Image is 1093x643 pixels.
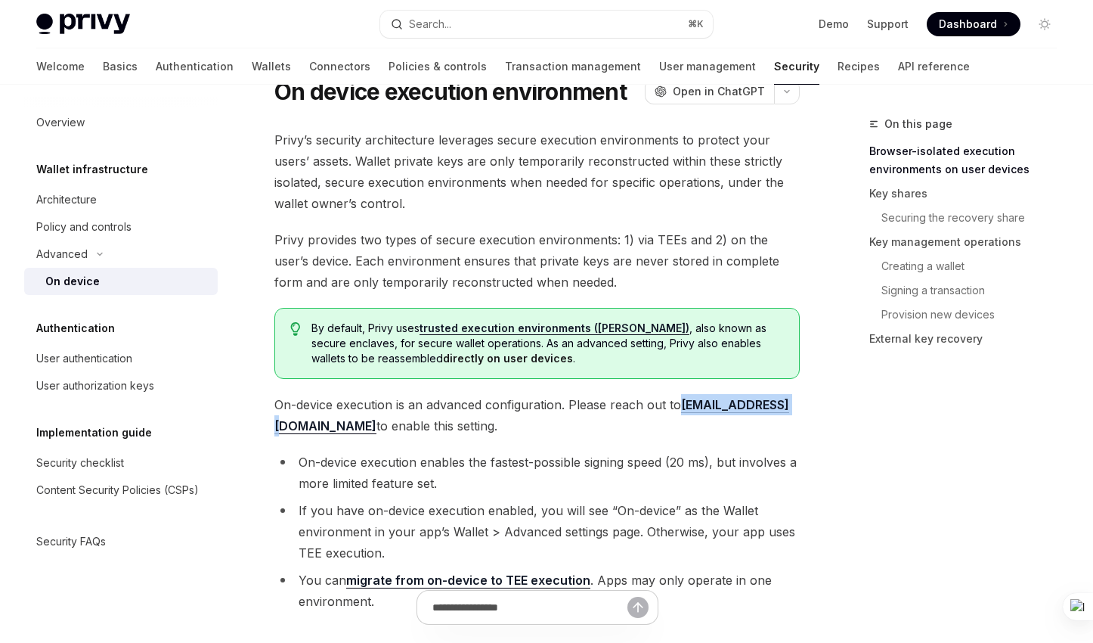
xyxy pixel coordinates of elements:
[898,48,970,85] a: API reference
[389,48,487,85] a: Policies & controls
[505,48,641,85] a: Transaction management
[24,268,218,295] a: On device
[36,191,97,209] div: Architecture
[24,109,218,136] a: Overview
[869,327,1069,351] a: External key recovery
[380,11,712,38] button: Open search
[688,18,704,30] span: ⌘ K
[311,321,784,366] span: By default, Privy uses , also known as secure enclaves, for secure wallet operations. As an advan...
[869,254,1069,278] a: Creating a wallet
[36,349,132,368] div: User authentication
[838,48,880,85] a: Recipes
[869,206,1069,230] a: Securing the recovery share
[274,570,800,612] li: You can . Apps may only operate in one environment.
[309,48,370,85] a: Connectors
[432,591,627,624] input: Ask a question...
[36,533,106,551] div: Security FAQs
[819,17,849,32] a: Demo
[36,160,148,179] h5: Wallet infrastructure
[627,597,649,618] button: Send message
[24,528,218,555] a: Security FAQs
[24,345,218,372] a: User authentication
[869,278,1069,303] a: Signing a transaction
[884,115,952,133] span: On this page
[36,319,115,337] h5: Authentication
[443,352,573,365] strong: directly on user devices
[274,500,800,564] li: If you have on-device execution enabled, you will see “On-device” as the Wallet environment in yo...
[24,372,218,399] a: User authorization keys
[274,394,800,436] span: On-device execution is an advanced configuration. Please reach out to to enable this setting.
[869,139,1069,182] a: Browser-isolated execution environments on user devices
[939,17,997,32] span: Dashboard
[24,213,218,241] a: Policy and controls
[24,477,218,504] a: Content Security Policies (CSPs)
[867,17,909,32] a: Support
[673,84,765,99] span: Open in ChatGPT
[36,424,152,442] h5: Implementation guide
[24,449,218,477] a: Security checklist
[252,48,291,85] a: Wallets
[36,454,124,472] div: Security checklist
[36,113,85,132] div: Overview
[420,321,689,335] a: trusted execution environments ([PERSON_NAME])
[1033,12,1057,36] button: Toggle dark mode
[346,573,590,589] a: migrate from on-device to TEE execution
[290,322,301,336] svg: Tip
[36,481,199,499] div: Content Security Policies (CSPs)
[36,48,85,85] a: Welcome
[24,241,218,268] button: Toggle Advanced section
[927,12,1020,36] a: Dashboard
[645,79,774,104] button: Open in ChatGPT
[774,48,819,85] a: Security
[103,48,138,85] a: Basics
[24,186,218,213] a: Architecture
[274,452,800,494] li: On-device execution enables the fastest-possible signing speed (20 ms), but involves a more limit...
[274,78,627,105] h1: On device execution environment
[36,377,154,395] div: User authorization keys
[36,245,88,263] div: Advanced
[274,229,800,293] span: Privy provides two types of secure execution environments: 1) via TEEs and 2) on the user’s devic...
[36,14,130,35] img: light logo
[274,129,800,214] span: Privy’s security architecture leverages secure execution environments to protect your users’ asse...
[659,48,756,85] a: User management
[36,218,132,236] div: Policy and controls
[45,272,100,290] div: On device
[869,230,1069,254] a: Key management operations
[869,182,1069,206] a: Key shares
[156,48,234,85] a: Authentication
[869,303,1069,327] a: Provision new devices
[409,15,451,33] div: Search...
